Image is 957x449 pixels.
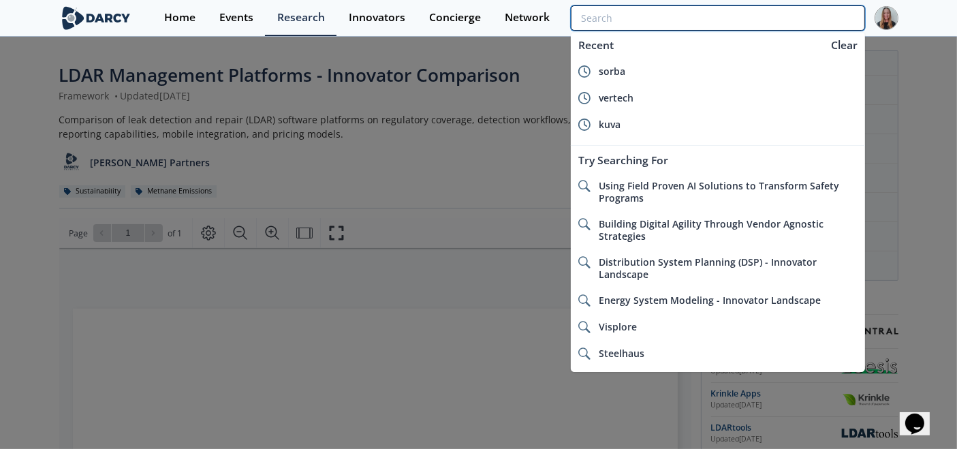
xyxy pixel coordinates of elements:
[599,91,633,104] span: vertech
[599,320,637,333] span: Visplore
[578,119,591,131] img: icon
[349,12,405,23] div: Innovators
[578,294,591,307] img: icon
[571,148,864,173] div: Try Searching For
[578,218,591,230] img: icon
[429,12,481,23] div: Concierge
[578,65,591,78] img: icon
[571,33,823,58] div: Recent
[599,118,621,131] span: kuva
[578,347,591,360] img: icon
[599,65,625,78] span: sorba
[505,12,550,23] div: Network
[164,12,195,23] div: Home
[277,12,325,23] div: Research
[578,321,591,333] img: icon
[571,5,864,31] input: Advanced Search
[599,217,823,243] span: Building Digital Agility Through Vendor Agnostic Strategies
[900,394,943,435] iframe: chat widget
[599,256,817,281] span: Distribution System Planning (DSP) - Innovator Landscape
[826,37,862,53] div: Clear
[578,256,591,268] img: icon
[219,12,253,23] div: Events
[599,294,821,307] span: Energy System Modeling - Innovator Landscape
[875,6,898,30] img: Profile
[599,347,644,360] span: Steelhaus
[599,179,839,204] span: Using Field Proven AI Solutions to Transform Safety Programs
[59,6,134,30] img: logo-wide.svg
[578,92,591,104] img: icon
[578,180,591,192] img: icon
